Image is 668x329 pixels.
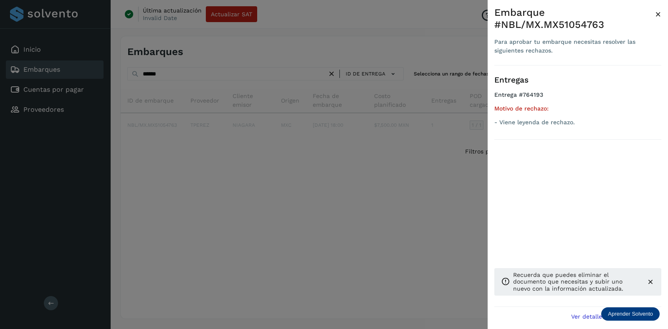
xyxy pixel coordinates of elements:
p: Recuerda que puedes eliminar el documento que necesitas y subir uno nuevo con la información actu... [513,271,640,292]
p: Aprender Solvento [608,311,653,317]
button: Close [655,7,661,22]
h4: Entrega #764193 [494,91,661,105]
div: Para aprobar tu embarque necesitas resolver las siguientes rechazos. [494,38,655,55]
div: Embarque #NBL/MX.MX51054763 [494,7,655,31]
h5: Motivo de rechazo: [494,105,661,112]
button: Ver detalle de embarque [566,307,661,326]
h3: Entregas [494,75,661,85]
div: Aprender Solvento [601,307,660,321]
p: - Viene leyenda de rechazo. [494,119,661,126]
span: Ver detalle de embarque [571,314,643,319]
span: × [655,8,661,20]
